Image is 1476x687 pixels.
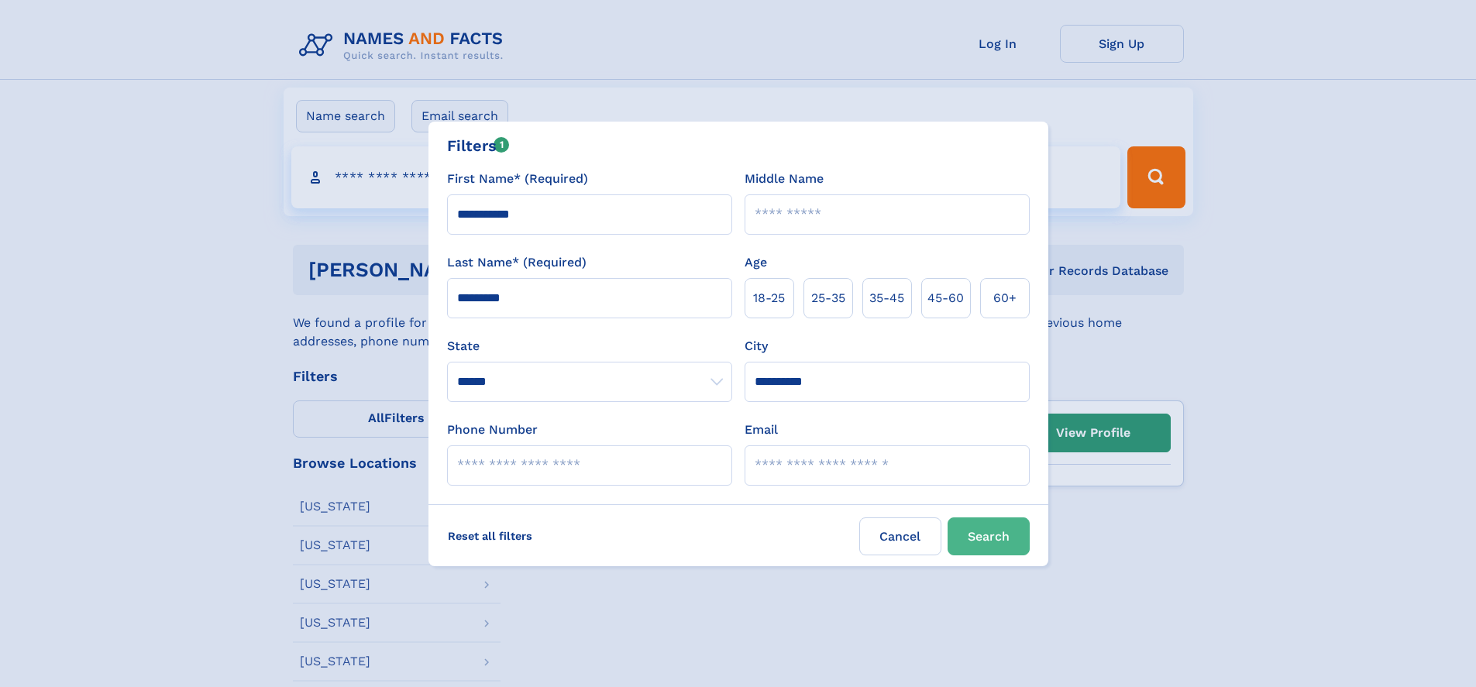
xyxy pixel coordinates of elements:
label: City [745,337,768,356]
label: Phone Number [447,421,538,439]
label: First Name* (Required) [447,170,588,188]
span: 18‑25 [753,289,785,307]
label: State [447,337,732,356]
span: 35‑45 [869,289,904,307]
span: 25‑35 [811,289,845,307]
label: Reset all filters [438,517,542,555]
span: 60+ [993,289,1017,307]
label: Last Name* (Required) [447,253,587,272]
button: Search [948,517,1030,555]
label: Age [745,253,767,272]
span: 45‑60 [927,289,964,307]
label: Email [745,421,778,439]
label: Middle Name [745,170,824,188]
div: Filters [447,134,510,157]
label: Cancel [859,517,941,555]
